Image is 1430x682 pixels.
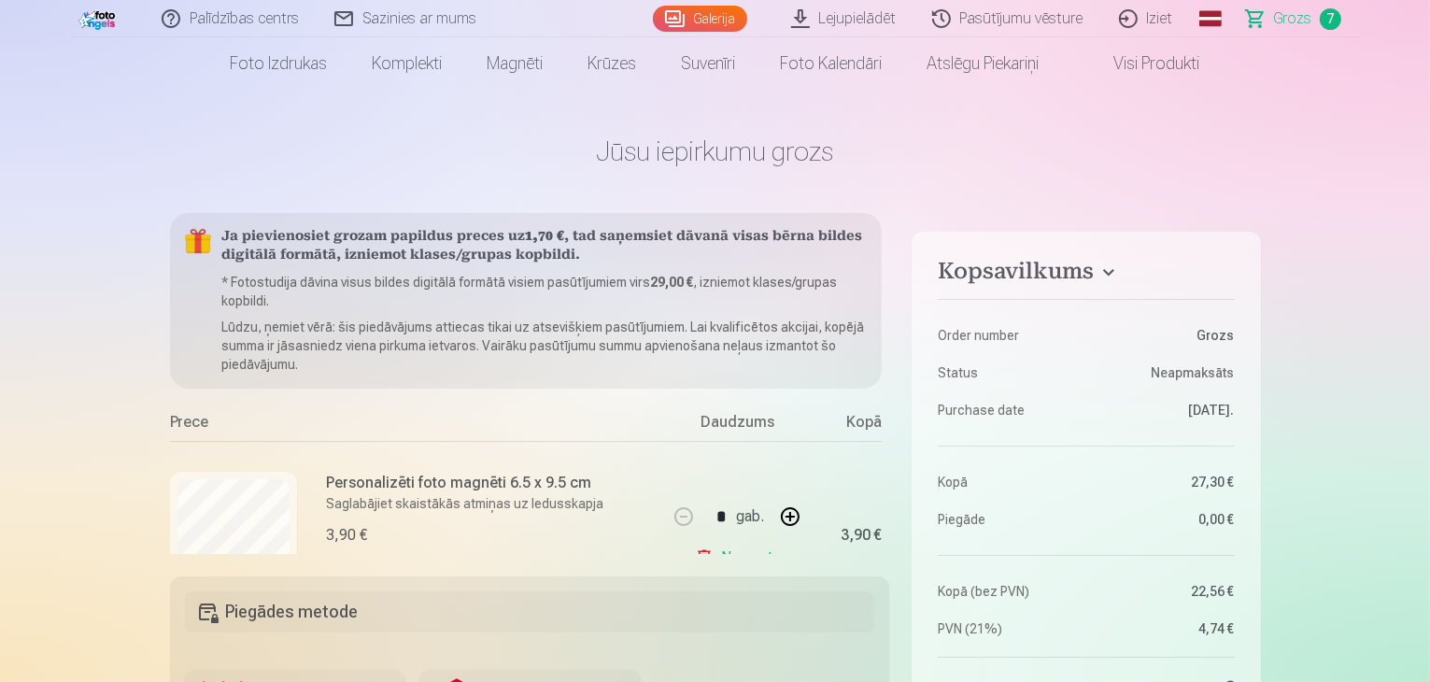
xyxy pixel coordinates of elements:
span: 7 [1320,8,1341,30]
dd: [DATE]. [1096,401,1235,419]
a: Foto izdrukas [208,37,350,90]
dt: Order number [938,326,1077,345]
a: Suvenīri [659,37,758,90]
h6: Personalizēti foto magnēti 6.5 x 9.5 cm [327,472,604,494]
dt: PVN (21%) [938,619,1077,638]
h1: Jūsu iepirkumu grozs [170,135,1261,168]
p: Saglabājiet skaistākās atmiņas uz ledusskapja [327,494,604,513]
div: Daudzums [667,411,807,441]
a: Krūzes [566,37,659,90]
dd: 4,74 € [1096,619,1235,638]
dt: Kopā (bez PVN) [938,582,1077,601]
dt: Purchase date [938,401,1077,419]
img: /fa1 [78,7,119,30]
h5: Piegādes metode [185,591,875,632]
a: Foto kalendāri [758,37,905,90]
dt: Status [938,363,1077,382]
span: Grozs [1274,7,1312,30]
div: 3,90 € [841,530,882,541]
dt: Piegāde [938,510,1077,529]
div: 3,90 € [327,524,368,547]
div: gab. [736,494,764,539]
div: Kopā [807,411,882,441]
div: Prece [170,411,668,441]
a: Visi produkti [1062,37,1223,90]
a: Noņemt [695,539,780,576]
dd: 22,56 € [1096,582,1235,601]
span: Neapmaksāts [1152,363,1235,382]
a: Magnēti [465,37,566,90]
p: * Fotostudija dāvina visus bildes digitālā formātā visiem pasūtījumiem virs , izniemot klases/gru... [222,273,868,310]
h5: Ja pievienosiet grozam papildus preces uz , tad saņemsiet dāvanā visas bērna bildes digitālā form... [222,228,868,265]
dd: 27,30 € [1096,473,1235,491]
a: Galerija [653,6,747,32]
a: Atslēgu piekariņi [905,37,1062,90]
dd: Grozs [1096,326,1235,345]
dd: 0,00 € [1096,510,1235,529]
p: Lūdzu, ņemiet vērā: šis piedāvājums attiecas tikai uz atsevišķiem pasūtījumiem. Lai kvalificētos ... [222,318,868,374]
b: 29,00 € [651,275,694,290]
b: 1,70 € [526,230,565,244]
a: Komplekti [350,37,465,90]
button: Kopsavilkums [938,258,1234,291]
dt: Kopā [938,473,1077,491]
